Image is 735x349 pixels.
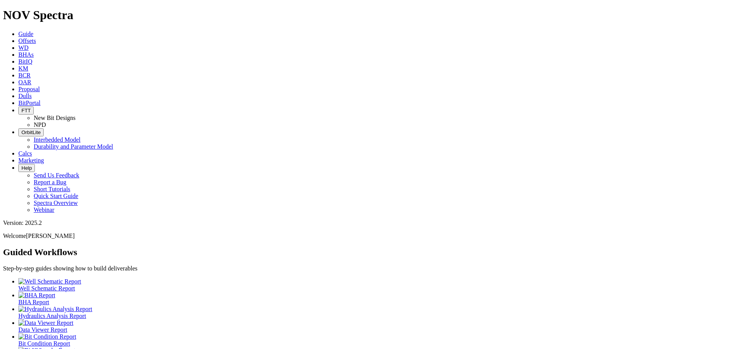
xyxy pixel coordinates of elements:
a: BHAs [18,51,34,58]
a: Bit Condition Report Bit Condition Report [18,333,732,347]
a: BHA Report BHA Report [18,292,732,305]
a: Report a Bug [34,179,66,185]
a: NPD [34,121,46,128]
a: BitPortal [18,100,41,106]
span: Hydraulics Analysis Report [18,313,86,319]
a: KM [18,65,28,72]
a: Webinar [34,206,54,213]
a: Guide [18,31,33,37]
img: Hydraulics Analysis Report [18,306,92,313]
a: Calcs [18,150,32,157]
img: Data Viewer Report [18,320,73,326]
div: Version: 2025.2 [3,220,732,226]
a: Durability and Parameter Model [34,143,113,150]
a: New Bit Designs [34,115,75,121]
a: Spectra Overview [34,200,78,206]
a: Proposal [18,86,40,92]
button: Help [18,164,35,172]
a: Interbedded Model [34,136,80,143]
button: FTT [18,107,34,115]
a: Quick Start Guide [34,193,78,199]
a: BitIQ [18,58,32,65]
a: WD [18,44,29,51]
span: Bit Condition Report [18,340,70,347]
a: Send Us Feedback [34,172,79,179]
a: Well Schematic Report Well Schematic Report [18,278,732,292]
a: Data Viewer Report Data Viewer Report [18,320,732,333]
span: BHA Report [18,299,49,305]
span: Help [21,165,32,171]
img: Well Schematic Report [18,278,81,285]
a: Dulls [18,93,32,99]
a: Hydraulics Analysis Report Hydraulics Analysis Report [18,306,732,319]
img: Bit Condition Report [18,333,76,340]
a: Offsets [18,38,36,44]
button: OrbitLite [18,128,44,136]
span: Well Schematic Report [18,285,75,292]
a: BCR [18,72,31,79]
p: Step-by-step guides showing how to build deliverables [3,265,732,272]
p: Welcome [3,233,732,239]
span: OrbitLite [21,129,41,135]
img: BHA Report [18,292,55,299]
h1: NOV Spectra [3,8,732,22]
span: Data Viewer Report [18,326,67,333]
span: FTT [21,108,31,113]
a: Marketing [18,157,44,164]
h2: Guided Workflows [3,247,732,257]
a: OAR [18,79,31,85]
span: [PERSON_NAME] [26,233,75,239]
a: Short Tutorials [34,186,70,192]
